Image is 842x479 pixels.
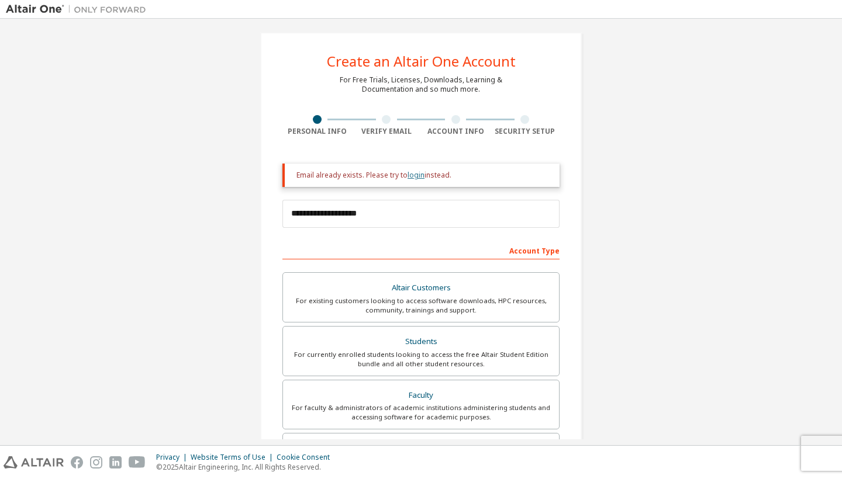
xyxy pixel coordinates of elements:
img: instagram.svg [90,456,102,468]
div: Altair Customers [290,280,552,296]
a: login [408,170,425,180]
img: altair_logo.svg [4,456,64,468]
div: Account Info [421,127,491,136]
div: Cookie Consent [277,453,337,462]
div: For Free Trials, Licenses, Downloads, Learning & Documentation and so much more. [340,75,502,94]
p: © 2025 Altair Engineering, Inc. All Rights Reserved. [156,462,337,472]
img: Altair One [6,4,152,15]
div: Verify Email [352,127,422,136]
img: linkedin.svg [109,456,122,468]
img: facebook.svg [71,456,83,468]
div: Create an Altair One Account [327,54,516,68]
div: For faculty & administrators of academic institutions administering students and accessing softwa... [290,403,552,422]
div: Personal Info [282,127,352,136]
img: youtube.svg [129,456,146,468]
div: Security Setup [491,127,560,136]
div: Website Terms of Use [191,453,277,462]
div: For existing customers looking to access software downloads, HPC resources, community, trainings ... [290,296,552,315]
div: Email already exists. Please try to instead. [296,171,550,180]
div: Students [290,334,552,350]
div: For currently enrolled students looking to access the free Altair Student Edition bundle and all ... [290,350,552,369]
div: Account Type [282,241,560,259]
div: Faculty [290,387,552,404]
div: Privacy [156,453,191,462]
